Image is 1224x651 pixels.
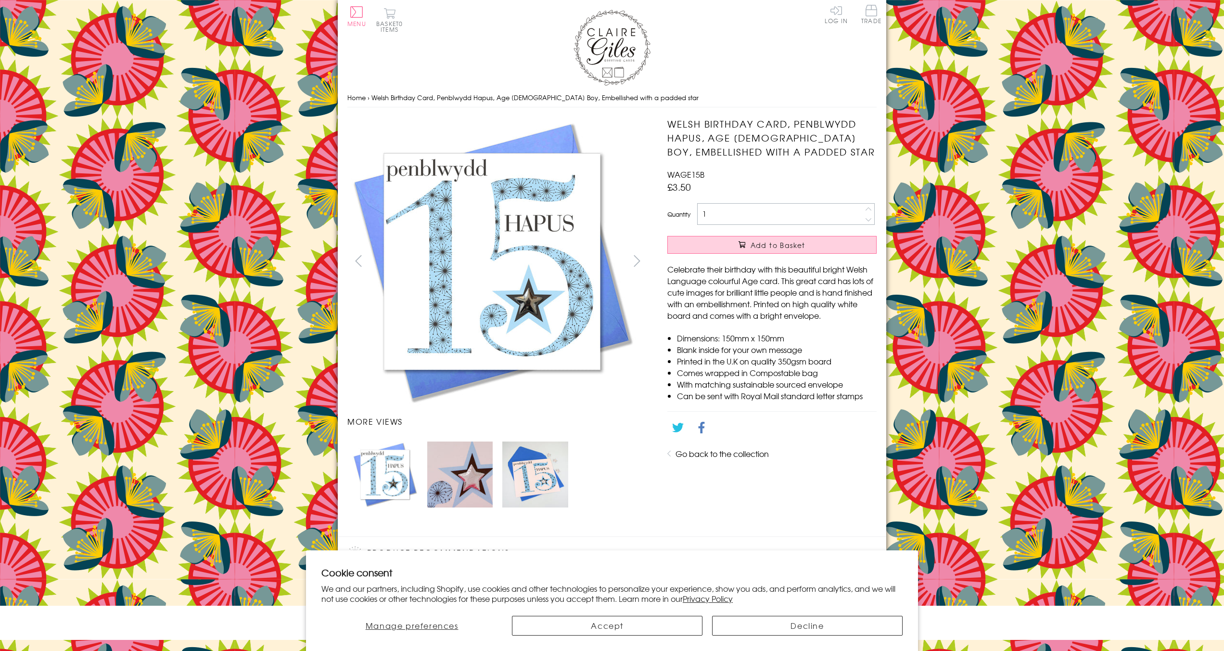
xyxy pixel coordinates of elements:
button: Menu [347,6,366,26]
img: Claire Giles Greetings Cards [574,10,650,86]
span: Welsh Birthday Card, Penblwydd Hapus, Age [DEMOGRAPHIC_DATA] Boy, Embellished with a padded star [371,93,699,102]
a: Log In [825,5,848,24]
li: Comes wrapped in Compostable bag [677,367,877,378]
button: Accept [512,616,702,636]
img: Welsh Birthday Card, Penblwydd Hapus, Age 15 Boy, Embellished with a padded star [352,442,418,507]
span: Manage preferences [366,620,459,631]
nav: breadcrumbs [347,88,877,108]
span: Trade [861,5,881,24]
ul: Carousel Pagination [347,437,648,512]
h1: Welsh Birthday Card, Penblwydd Hapus, Age [DEMOGRAPHIC_DATA] Boy, Embellished with a padded star [667,117,877,158]
button: next [626,250,648,272]
a: Privacy Policy [683,593,733,604]
span: WAGE15B [667,169,704,180]
span: £3.50 [667,180,691,194]
button: Decline [712,616,903,636]
span: 0 items [381,19,403,34]
li: Can be sent with Royal Mail standard letter stamps [677,390,877,402]
p: We and our partners, including Shopify, use cookies and other technologies to personalize your ex... [321,584,903,604]
h2: Cookie consent [321,566,903,579]
span: Add to Basket [751,240,805,250]
h3: More views [347,416,648,427]
li: Dimensions: 150mm x 150mm [677,332,877,344]
img: Welsh Birthday Card, Penblwydd Hapus, Age 15 Boy, Embellished with a padded star [502,442,568,507]
button: Manage preferences [321,616,502,636]
h2: Product recommendations [347,547,877,561]
a: Home [347,93,366,102]
label: Quantity [667,210,690,219]
button: prev [347,250,369,272]
button: Basket0 items [376,8,403,32]
button: Add to Basket [667,236,877,254]
a: Trade [861,5,881,26]
li: Carousel Page 2 [422,437,497,512]
span: › [368,93,370,102]
li: With matching sustainable sourced envelope [677,378,877,390]
li: Printed in the U.K on quality 350gsm board [677,355,877,367]
li: Blank inside for your own message [677,344,877,355]
span: Menu [347,19,366,28]
li: Carousel Page 3 [497,437,573,512]
p: Celebrate their birthday with this beautiful bright Welsh Language colourful Age card. This great... [667,263,877,321]
a: Go back to the collection [676,448,769,459]
img: Welsh Birthday Card, Penblwydd Hapus, Age 15 Boy, Embellished with a padded star [347,117,636,406]
img: Welsh Birthday Card, Penblwydd Hapus, Age 15 Boy, Embellished with a padded star [427,442,493,507]
li: Carousel Page 1 (Current Slide) [347,437,422,512]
